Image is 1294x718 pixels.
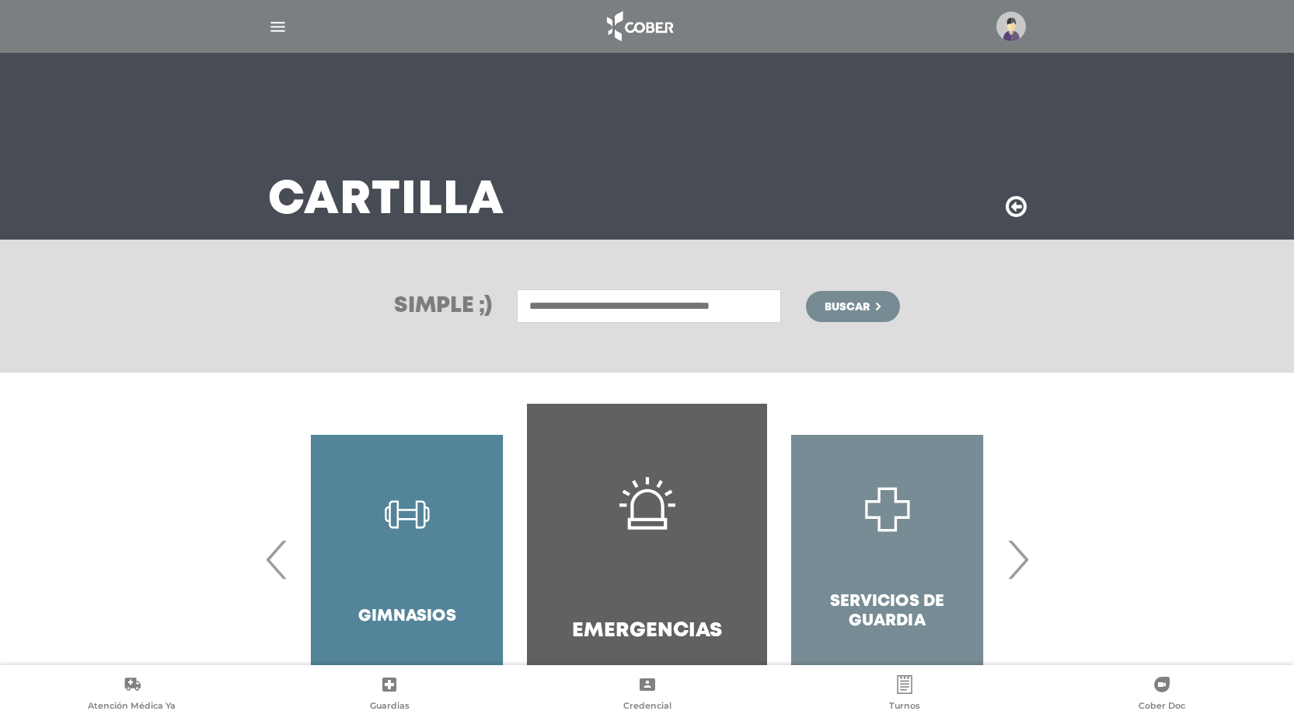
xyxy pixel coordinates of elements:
img: logo_cober_home-white.png [598,8,680,45]
span: Next [1003,517,1033,601]
img: profile-placeholder.svg [996,12,1026,41]
h3: Simple ;) [394,296,492,317]
h4: Emergencias [572,619,722,643]
a: Turnos [776,675,1033,715]
a: Guardias [260,675,518,715]
a: Cober Doc [1034,675,1291,715]
h3: Cartilla [268,180,504,221]
span: Cober Doc [1139,700,1185,714]
a: Atención Médica Ya [3,675,260,715]
span: Guardias [370,700,410,714]
span: Turnos [889,700,920,714]
span: Buscar [825,302,870,313]
button: Buscar [806,291,899,322]
span: Atención Médica Ya [88,700,176,714]
span: Credencial [623,700,671,714]
a: Credencial [518,675,776,715]
span: Previous [262,517,292,601]
a: Emergencias [527,404,767,715]
img: Cober_menu-lines-white.svg [268,17,288,37]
